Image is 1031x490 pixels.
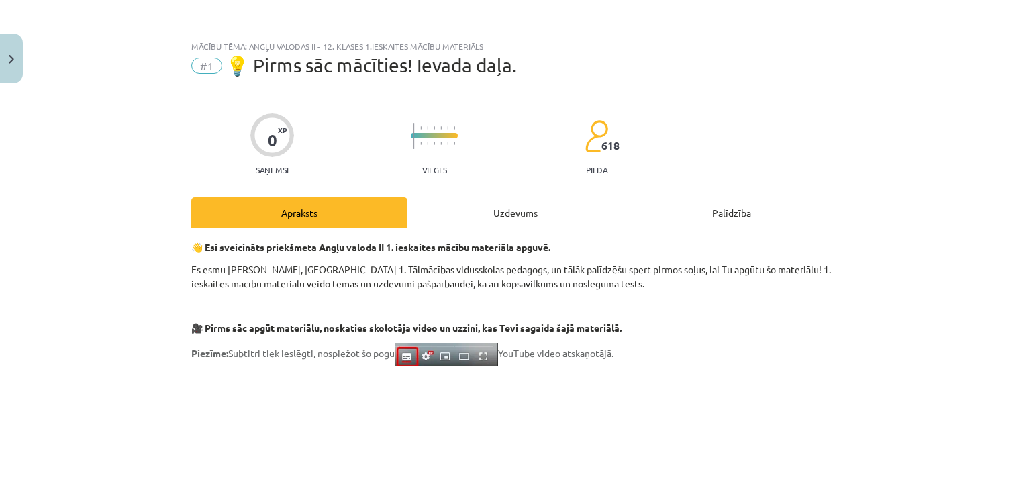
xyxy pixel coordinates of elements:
[454,142,455,145] img: icon-short-line-57e1e144782c952c97e751825c79c345078a6d821885a25fce030b3d8c18986b.svg
[191,58,222,74] span: #1
[434,142,435,145] img: icon-short-line-57e1e144782c952c97e751825c79c345078a6d821885a25fce030b3d8c18986b.svg
[427,142,428,145] img: icon-short-line-57e1e144782c952c97e751825c79c345078a6d821885a25fce030b3d8c18986b.svg
[420,126,422,130] img: icon-short-line-57e1e144782c952c97e751825c79c345078a6d821885a25fce030b3d8c18986b.svg
[226,54,517,77] span: 💡 Pirms sāc mācīties! Ievada daļa.
[624,197,840,228] div: Palīdzība
[585,119,608,153] img: students-c634bb4e5e11cddfef0936a35e636f08e4e9abd3cc4e673bd6f9a4125e45ecb1.svg
[268,131,277,150] div: 0
[586,165,607,175] p: pilda
[191,347,228,359] strong: Piezīme:
[447,142,448,145] img: icon-short-line-57e1e144782c952c97e751825c79c345078a6d821885a25fce030b3d8c18986b.svg
[191,347,613,359] span: Subtitri tiek ieslēgti, nospiežot šo pogu YouTube video atskaņotājā.
[447,126,448,130] img: icon-short-line-57e1e144782c952c97e751825c79c345078a6d821885a25fce030b3d8c18986b.svg
[191,42,840,51] div: Mācību tēma: Angļu valodas ii - 12. klases 1.ieskaites mācību materiāls
[9,55,14,64] img: icon-close-lesson-0947bae3869378f0d4975bcd49f059093ad1ed9edebbc8119c70593378902aed.svg
[601,140,620,152] span: 618
[440,142,442,145] img: icon-short-line-57e1e144782c952c97e751825c79c345078a6d821885a25fce030b3d8c18986b.svg
[191,322,622,334] strong: 🎥 Pirms sāc apgūt materiālu, noskaties skolotāja video un uzzini, kas Tevi sagaida šajā materiālā.
[427,126,428,130] img: icon-short-line-57e1e144782c952c97e751825c79c345078a6d821885a25fce030b3d8c18986b.svg
[413,123,415,149] img: icon-long-line-d9ea69661e0d244f92f715978eff75569469978d946b2353a9bb055b3ed8787d.svg
[422,165,447,175] p: Viegls
[407,197,624,228] div: Uzdevums
[420,142,422,145] img: icon-short-line-57e1e144782c952c97e751825c79c345078a6d821885a25fce030b3d8c18986b.svg
[440,126,442,130] img: icon-short-line-57e1e144782c952c97e751825c79c345078a6d821885a25fce030b3d8c18986b.svg
[250,165,294,175] p: Saņemsi
[191,241,550,253] strong: 👋 Esi sveicināts priekšmeta Angļu valoda II 1. ieskaites mācību materiāla apguvē.
[191,262,840,291] p: Es esmu [PERSON_NAME], [GEOGRAPHIC_DATA] 1. Tālmācības vidusskolas pedagogs, un tālāk palīdzēšu s...
[454,126,455,130] img: icon-short-line-57e1e144782c952c97e751825c79c345078a6d821885a25fce030b3d8c18986b.svg
[434,126,435,130] img: icon-short-line-57e1e144782c952c97e751825c79c345078a6d821885a25fce030b3d8c18986b.svg
[278,126,287,134] span: XP
[191,197,407,228] div: Apraksts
